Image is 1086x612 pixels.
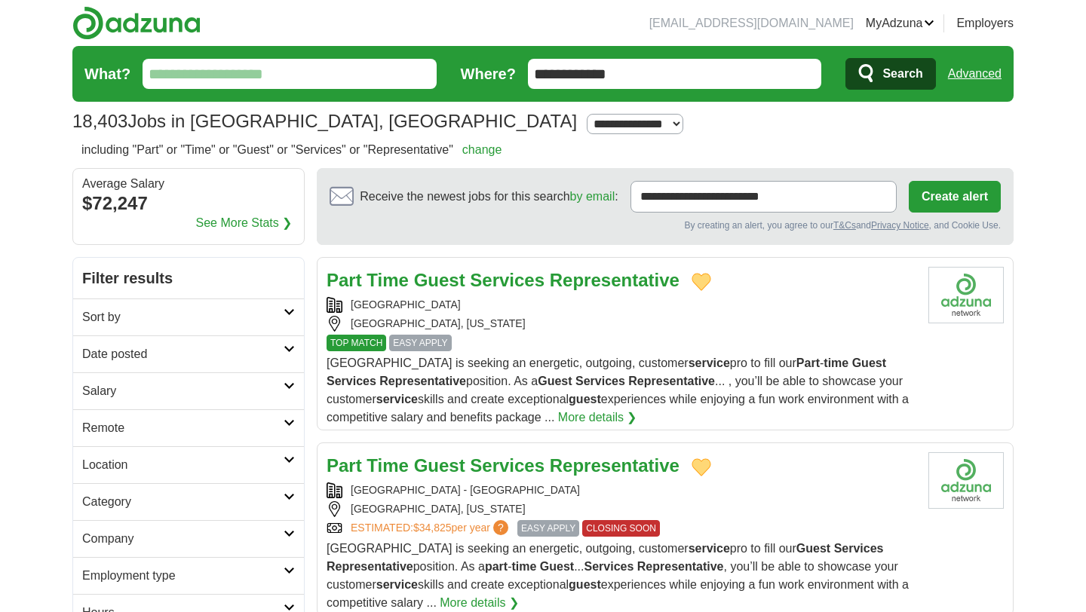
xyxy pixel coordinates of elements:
[73,446,304,483] a: Location
[327,455,362,476] strong: Part
[327,501,916,517] div: [GEOGRAPHIC_DATA], [US_STATE]
[517,520,579,537] span: EASY APPLY
[376,578,418,591] strong: service
[575,375,625,387] strong: Services
[928,267,1004,323] img: Company logo
[327,560,413,573] strong: Representative
[956,14,1014,32] a: Employers
[72,6,201,40] img: Adzuna logo
[73,258,304,298] h2: Filter results
[909,181,1001,213] button: Create alert
[82,345,284,363] h2: Date posted
[327,270,362,290] strong: Part
[689,542,730,555] strong: service
[327,542,909,609] span: [GEOGRAPHIC_DATA] is seeking an energetic, outgoing, customer pro to fill our position. As a - .....
[389,335,451,351] span: EASY APPLY
[569,578,601,591] strong: guest
[413,522,452,534] span: $34,825
[367,455,409,476] strong: Time
[82,190,295,217] div: $72,247
[196,214,293,232] a: See More Stats ❯
[414,455,465,476] strong: Guest
[376,393,418,405] strong: service
[470,455,545,476] strong: Services
[540,560,574,573] strong: Guest
[82,456,284,474] h2: Location
[845,58,935,90] button: Search
[461,63,516,85] label: Where?
[82,530,284,548] h2: Company
[82,493,284,511] h2: Category
[834,542,884,555] strong: Services
[367,270,409,290] strong: Time
[570,190,615,203] a: by email
[852,356,886,369] strong: Guest
[569,393,601,405] strong: guest
[81,141,502,159] h2: including "Part" or "Time" or "Guest" or "Services" or "Representative"
[72,111,577,131] h1: Jobs in [GEOGRAPHIC_DATA], [GEOGRAPHIC_DATA]
[824,356,848,369] strong: time
[692,458,711,476] button: Add to favorite jobs
[882,59,922,89] span: Search
[470,270,545,290] strong: Services
[584,560,634,573] strong: Services
[351,520,511,537] a: ESTIMATED:$34,825per year?
[72,108,127,135] span: 18,403
[649,14,854,32] li: [EMAIL_ADDRESS][DOMAIN_NAME]
[558,409,637,427] a: More details ❯
[82,308,284,326] h2: Sort by
[550,455,680,476] strong: Representative
[440,594,519,612] a: More details ❯
[493,520,508,535] span: ?
[928,452,1004,509] img: Company logo
[327,482,916,498] div: [GEOGRAPHIC_DATA] - [GEOGRAPHIC_DATA]
[330,219,1001,232] div: By creating an alert, you agree to our and , and Cookie Use.
[628,375,715,387] strong: Representative
[82,567,284,585] h2: Employment type
[796,542,830,555] strong: Guest
[327,356,909,424] span: [GEOGRAPHIC_DATA] is seeking an energetic, outgoing, customer pro to fill our - position. As a .....
[582,520,660,537] span: CLOSING SOON
[637,560,724,573] strong: Representative
[485,560,508,573] strong: part
[327,316,916,332] div: [GEOGRAPHIC_DATA], [US_STATE]
[82,382,284,400] h2: Salary
[73,298,304,335] a: Sort by
[73,483,304,520] a: Category
[82,178,295,190] div: Average Salary
[327,335,386,351] span: TOP MATCH
[360,188,618,206] span: Receive the newest jobs for this search :
[327,375,376,387] strong: Services
[73,520,304,557] a: Company
[796,356,820,369] strong: Part
[327,270,680,290] a: Part Time Guest Services Representative
[511,560,536,573] strong: time
[379,375,466,387] strong: Representative
[84,63,130,85] label: What?
[692,273,711,291] button: Add to favorite jobs
[73,557,304,594] a: Employment type
[327,455,680,476] a: Part Time Guest Services Representative
[82,419,284,437] h2: Remote
[538,375,572,387] strong: Guest
[462,143,502,156] a: change
[689,356,730,369] strong: service
[833,220,856,231] a: T&Cs
[414,270,465,290] strong: Guest
[550,270,680,290] strong: Representative
[73,372,304,409] a: Salary
[866,14,935,32] a: MyAdzuna
[73,335,304,372] a: Date posted
[73,409,304,446] a: Remote
[327,297,916,313] div: [GEOGRAPHIC_DATA]
[948,59,1002,89] a: Advanced
[871,220,929,231] a: Privacy Notice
